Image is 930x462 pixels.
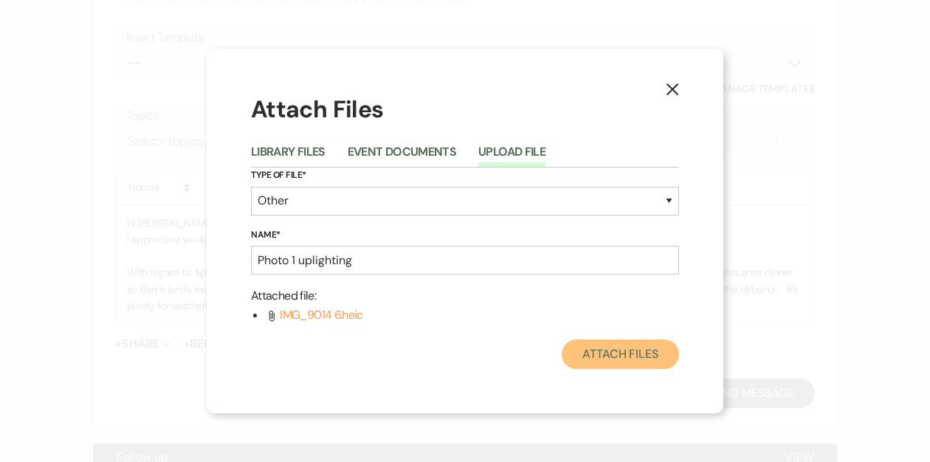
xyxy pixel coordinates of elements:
span: IMG_9014 6.heic [280,307,362,323]
button: Library Files [251,146,325,167]
button: Attach Files [562,339,679,369]
button: Upload File [478,146,545,167]
h1: Attach Files [251,93,679,126]
button: Event Documents [348,146,456,167]
label: Type of File* [251,168,679,184]
p: Attached file : [251,286,679,306]
label: Name* [251,227,679,244]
